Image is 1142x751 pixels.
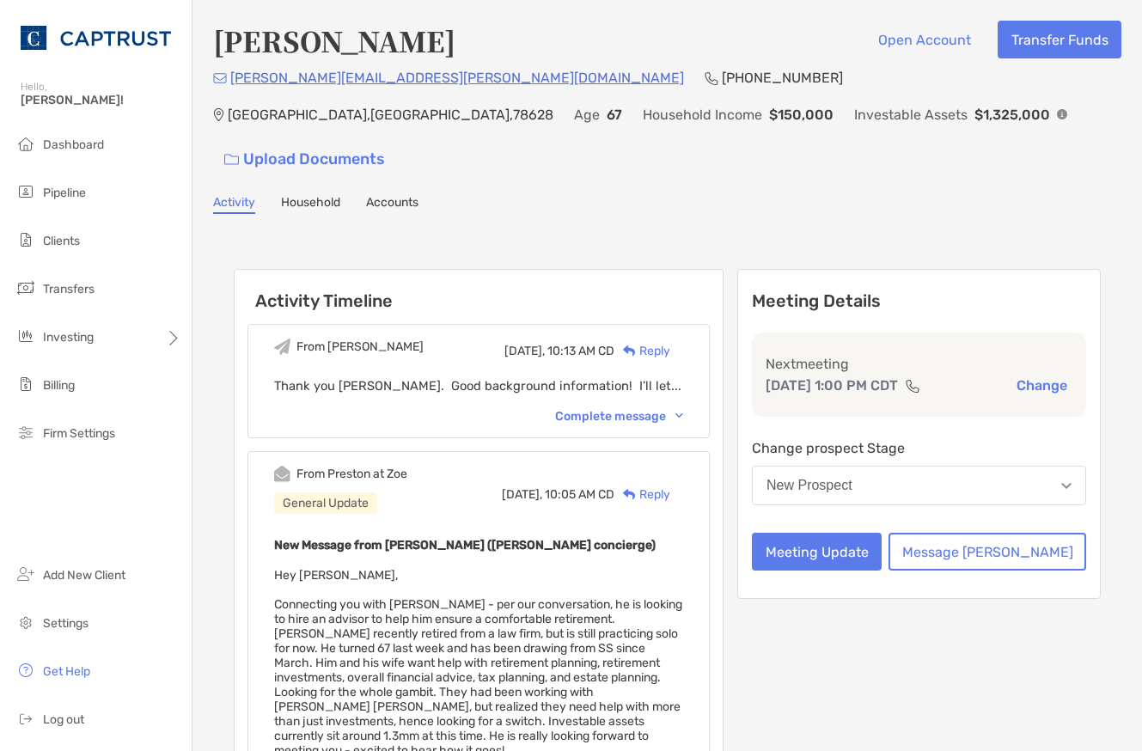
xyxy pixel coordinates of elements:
[15,422,36,443] img: firm-settings icon
[274,339,290,355] img: Event icon
[504,344,545,358] span: [DATE],
[15,708,36,729] img: logout icon
[228,104,553,125] p: [GEOGRAPHIC_DATA] , [GEOGRAPHIC_DATA] , 78628
[15,229,36,250] img: clients icon
[555,409,683,424] div: Complete message
[15,133,36,154] img: dashboard icon
[752,437,1086,459] p: Change prospect Stage
[766,353,1072,375] p: Next meeting
[974,104,1050,125] p: $1,325,000
[296,467,407,481] div: From Preston at Zoe
[643,104,762,125] p: Household Income
[722,67,843,89] p: [PHONE_NUMBER]
[21,7,171,69] img: CAPTRUST Logo
[213,21,455,60] h4: [PERSON_NAME]
[545,487,614,502] span: 10:05 AM CD
[1057,109,1067,119] img: Info Icon
[766,478,852,493] div: New Prospect
[752,533,882,571] button: Meeting Update
[574,104,600,125] p: Age
[705,71,718,85] img: Phone Icon
[230,67,684,89] p: [PERSON_NAME][EMAIL_ADDRESS][PERSON_NAME][DOMAIN_NAME]
[43,616,89,631] span: Settings
[274,538,656,553] b: New Message from [PERSON_NAME] ([PERSON_NAME] concierge)
[15,326,36,346] img: investing icon
[224,154,239,166] img: button icon
[213,141,396,178] a: Upload Documents
[502,487,542,502] span: [DATE],
[43,568,125,583] span: Add New Client
[274,378,681,394] span: Thank you [PERSON_NAME]. Good background information! I’ll let...
[547,344,614,358] span: 10:13 AM CD
[623,345,636,357] img: Reply icon
[15,612,36,632] img: settings icon
[274,492,377,514] div: General Update
[43,186,86,200] span: Pipeline
[43,234,80,248] span: Clients
[15,660,36,681] img: get-help icon
[15,564,36,584] img: add_new_client icon
[43,712,84,727] span: Log out
[1061,483,1072,489] img: Open dropdown arrow
[769,104,834,125] p: $150,000
[1011,376,1072,394] button: Change
[607,104,622,125] p: 67
[43,330,94,345] span: Investing
[274,466,290,482] img: Event icon
[854,104,968,125] p: Investable Assets
[614,342,670,360] div: Reply
[21,93,181,107] span: [PERSON_NAME]!
[675,413,683,418] img: Chevron icon
[43,378,75,393] span: Billing
[889,533,1086,571] button: Message [PERSON_NAME]
[43,282,95,296] span: Transfers
[43,664,90,679] span: Get Help
[43,137,104,152] span: Dashboard
[235,270,723,311] h6: Activity Timeline
[15,278,36,298] img: transfers icon
[296,339,424,354] div: From [PERSON_NAME]
[15,374,36,394] img: billing icon
[43,426,115,441] span: Firm Settings
[213,195,255,214] a: Activity
[623,489,636,500] img: Reply icon
[213,108,224,122] img: Location Icon
[905,379,920,393] img: communication type
[864,21,984,58] button: Open Account
[281,195,340,214] a: Household
[213,73,227,83] img: Email Icon
[15,181,36,202] img: pipeline icon
[998,21,1121,58] button: Transfer Funds
[366,195,418,214] a: Accounts
[752,290,1086,312] p: Meeting Details
[752,466,1086,505] button: New Prospect
[614,485,670,504] div: Reply
[766,375,898,396] p: [DATE] 1:00 PM CDT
